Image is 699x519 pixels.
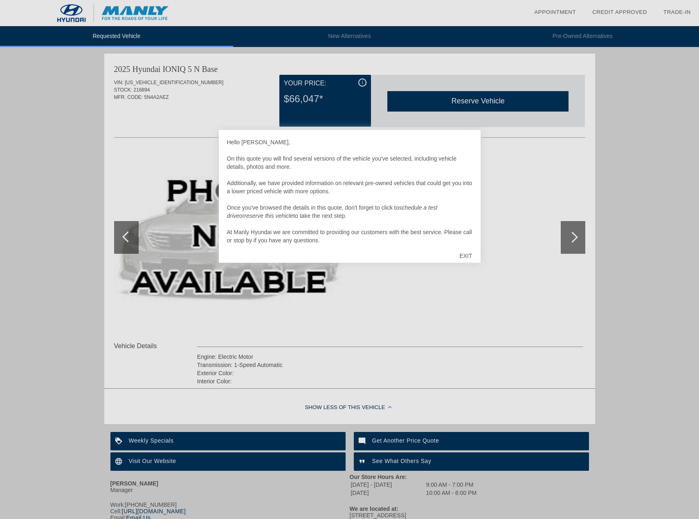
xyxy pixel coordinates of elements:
[592,9,647,15] a: Credit Approved
[227,204,438,219] em: schedule a test drive
[663,9,691,15] a: Trade-In
[244,213,293,219] em: reserve this vehicle
[451,244,480,268] div: EXIT
[227,138,472,244] div: Hello [PERSON_NAME], On this quote you will find several versions of the vehicle you've selected,...
[534,9,576,15] a: Appointment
